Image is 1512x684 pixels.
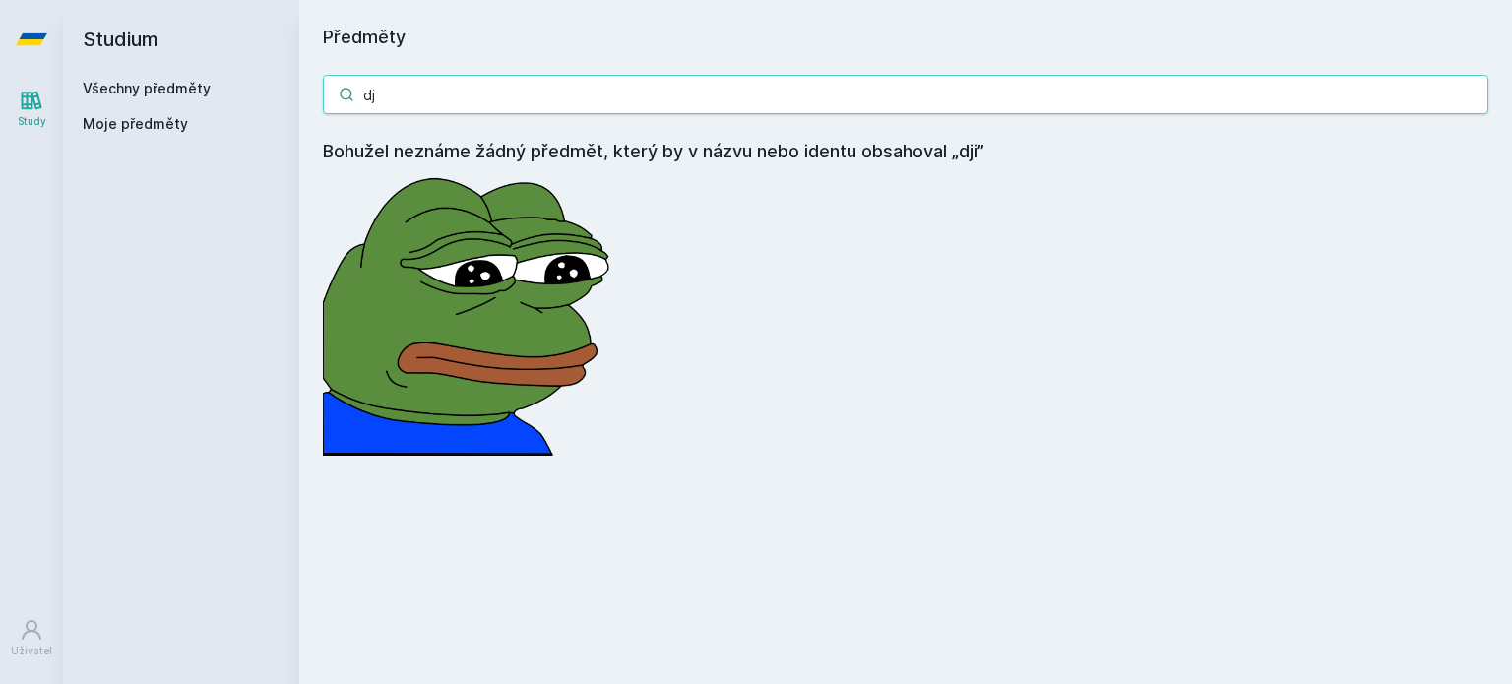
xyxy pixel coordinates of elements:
div: Study [18,114,46,129]
h1: Předměty [323,24,1488,51]
span: Moje předměty [83,114,188,134]
div: Uživatel [11,644,52,658]
input: Název nebo ident předmětu… [323,75,1488,114]
h4: Bohužel neznáme žádný předmět, který by v názvu nebo identu obsahoval „dji” [323,138,1488,165]
a: Study [4,79,59,139]
img: error_picture.png [323,165,618,456]
a: Všechny předměty [83,80,211,96]
a: Uživatel [4,608,59,668]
